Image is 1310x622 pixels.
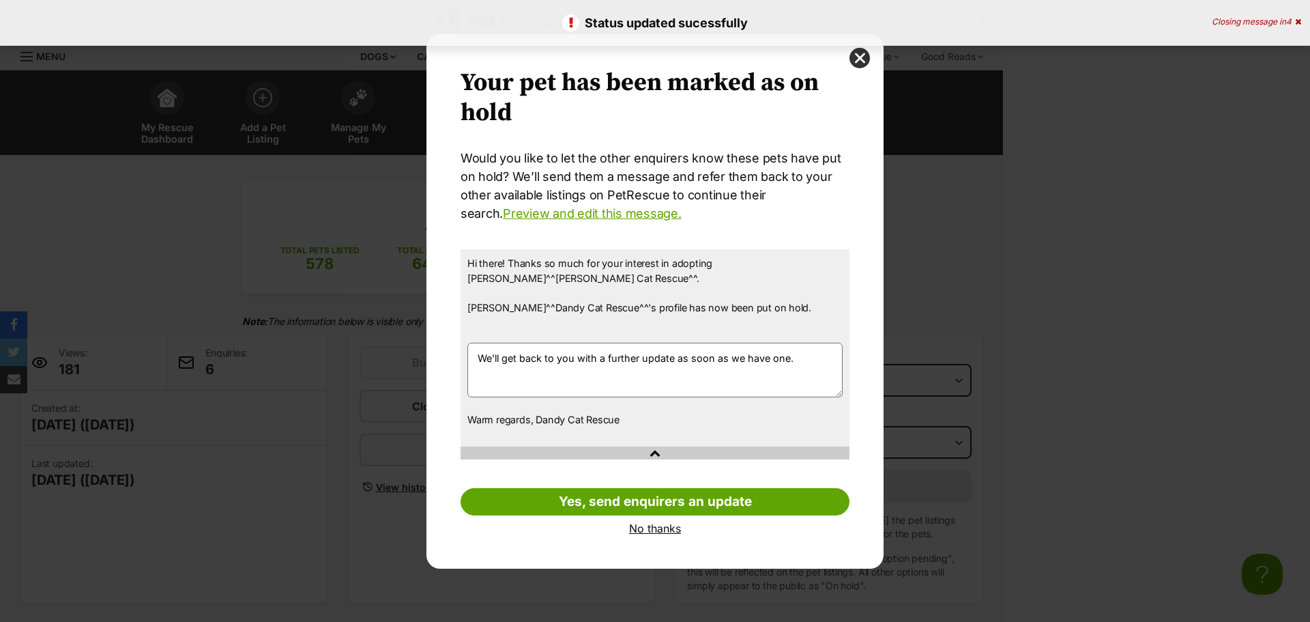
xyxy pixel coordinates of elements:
[461,68,849,128] h2: Your pet has been marked as on hold
[14,14,1296,32] p: Status updated sucessfully
[1286,16,1292,27] span: 4
[1212,17,1301,27] div: Closing message in
[849,48,870,68] button: close
[461,488,849,515] a: Yes, send enquirers an update
[467,256,843,330] p: Hi there! Thanks so much for your interest in adopting [PERSON_NAME]^^[PERSON_NAME] Cat Rescue^^....
[461,522,849,535] a: No thanks
[467,412,843,427] p: Warm regards, Dandy Cat Rescue
[461,149,849,223] p: Would you like to let the other enquirers know these pets have put on hold? We’ll send them a mes...
[503,206,681,221] a: Preview and edit this message.
[104,87,205,171] img: https://img.kwcdn.com/product/fancy/cb40abff-fb1c-41e6-a091-a9bb46b30174.jpg?imageMogr2/strip/siz...
[467,343,843,397] textarea: We'll get back to you with a further update as soon as we have one.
